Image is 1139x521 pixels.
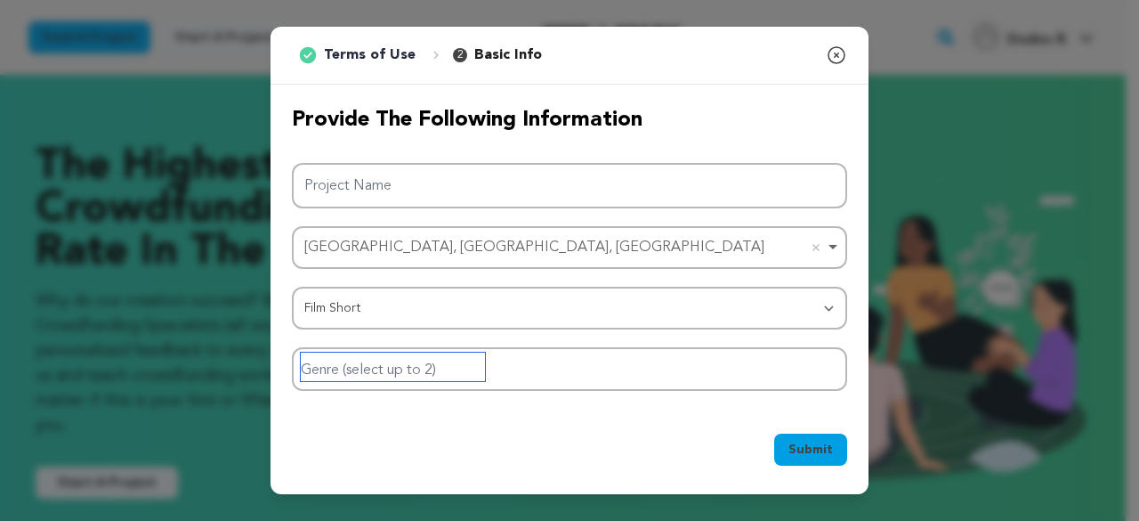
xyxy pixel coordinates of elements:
[474,45,542,66] p: Basic Info
[324,45,416,66] p: Terms of Use
[292,106,847,134] h2: Provide the following information
[304,235,824,261] div: [GEOGRAPHIC_DATA], [GEOGRAPHIC_DATA], [GEOGRAPHIC_DATA]
[301,353,485,381] input: Genre (select up to 2)
[807,239,825,256] button: Remove item: 'ChIJGzE9DS1l44kRoOhiASS_fHg'
[453,48,467,62] span: 2
[774,434,847,466] button: Submit
[292,163,847,208] input: Project Name
[788,441,833,459] span: Submit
